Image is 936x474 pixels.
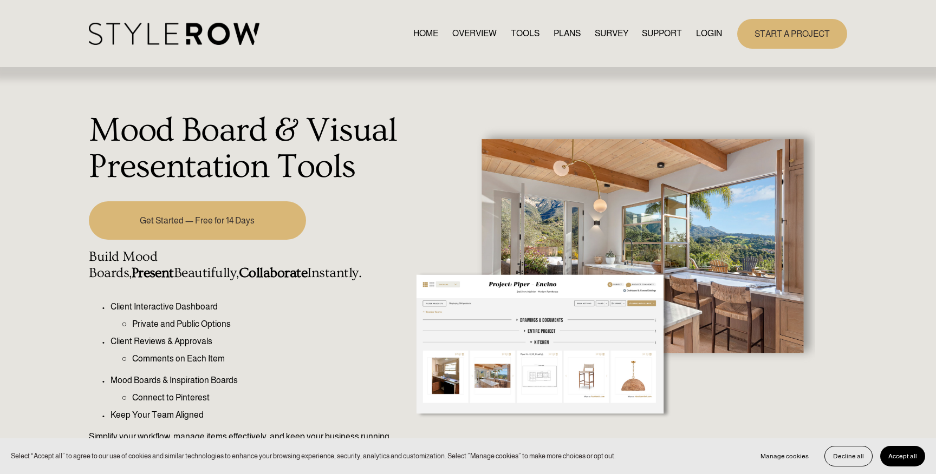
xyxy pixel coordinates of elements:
[413,27,438,41] a: HOME
[642,27,682,40] span: SUPPORT
[132,265,174,281] strong: Present
[642,27,682,41] a: folder dropdown
[89,23,259,45] img: StyleRow
[554,27,581,41] a: PLANS
[239,265,307,281] strong: Collaborate
[11,451,616,461] p: Select “Accept all” to agree to our use of cookies and similar technologies to enhance your brows...
[760,452,809,460] span: Manage cookies
[132,318,401,331] p: Private and Public Options
[737,19,847,49] a: START A PROJECT
[89,430,401,456] p: Simplify your workflow, manage items effectively, and keep your business running seamlessly.
[110,374,401,387] p: Mood Boards & Inspiration Boards
[132,391,401,404] p: Connect to Pinterest
[595,27,628,41] a: SURVEY
[110,335,401,348] p: Client Reviews & Approvals
[452,27,497,41] a: OVERVIEW
[833,452,864,460] span: Decline all
[89,249,401,281] h4: Build Mood Boards, Beautifully, Instantly.
[696,27,722,41] a: LOGIN
[511,27,539,41] a: TOOLS
[132,352,401,365] p: Comments on Each Item
[89,113,401,186] h1: Mood Board & Visual Presentation Tools
[110,300,401,313] p: Client Interactive Dashboard
[880,446,925,466] button: Accept all
[824,446,873,466] button: Decline all
[110,409,401,422] p: Keep Your Team Aligned
[888,452,917,460] span: Accept all
[752,446,817,466] button: Manage cookies
[89,201,305,240] a: Get Started — Free for 14 Days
